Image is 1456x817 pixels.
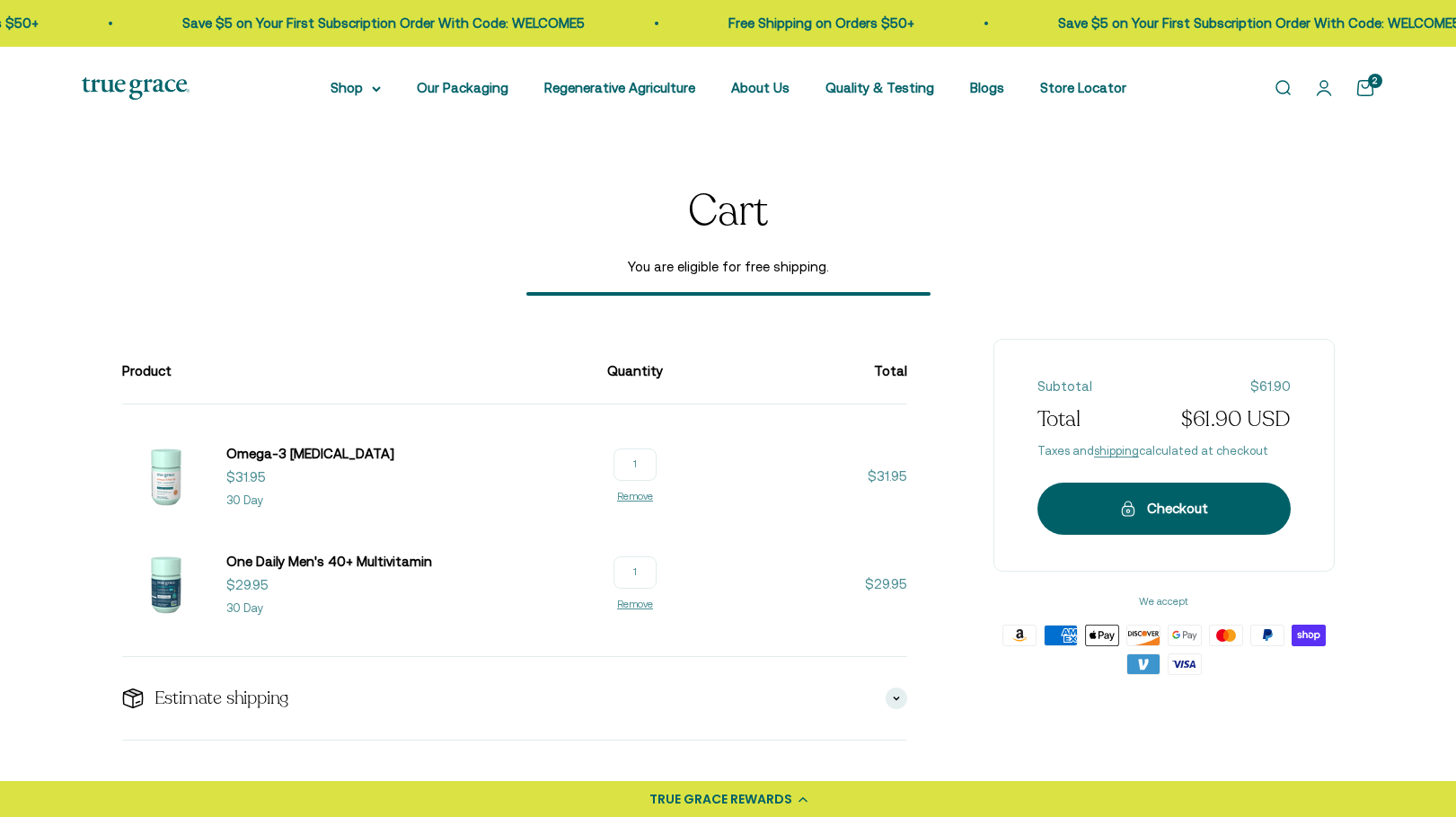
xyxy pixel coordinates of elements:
[226,574,269,596] sale-price: $29.95
[613,448,657,481] input: Change quantity
[1368,74,1382,88] cart-count: 2
[1037,376,1092,397] span: Subtotal
[526,256,931,278] span: You are eligible for free shipping.
[993,593,1335,610] span: We accept
[1250,376,1291,397] span: $61.90
[226,492,263,511] p: 30 Day
[122,339,593,404] th: Product
[970,80,1004,95] a: Blogs
[226,446,394,461] span: Omega-3 [MEDICAL_DATA]
[1040,80,1126,95] a: Store Locator
[122,433,208,520] img: Omega-3 Fish Oil for Brain, Heart, and Immune Health* Sustainably sourced, wild-caught Alaskan fi...
[417,80,508,95] a: Our Packaging
[226,551,432,573] a: One Daily Men's 40+ Multivitamin
[122,541,208,627] img: One Daily Men's 40+ Multivitamin
[649,790,792,809] div: TRUE GRACE REWARDS
[617,599,653,609] a: Remove
[154,686,289,711] span: Estimate shipping
[544,80,695,95] a: Regenerative Agriculture
[825,80,934,95] a: Quality & Testing
[1037,483,1291,535] button: Checkout
[617,491,653,502] a: Remove
[226,554,432,569] span: One Daily Men's 40+ Multivitamin
[178,13,580,34] p: Save $5 on Your First Subscription Order With Code: WELCOME5
[1073,498,1255,520] div: Checkout
[677,404,907,542] td: $31.95
[226,599,263,618] p: 30 Day
[331,77,381,99] summary: Shop
[688,188,767,235] h1: Cart
[613,556,657,589] input: Change quantity
[731,80,790,95] a: About Us
[1054,13,1456,34] p: Save $5 on Your First Subscription Order With Code: WELCOME5
[677,541,907,656] td: $29.95
[724,15,910,31] a: Free Shipping on Orders $50+
[1037,404,1081,435] span: Total
[226,443,394,465] a: Omega-3 [MEDICAL_DATA]
[1181,404,1291,435] span: $61.90 USD
[677,339,907,404] th: Total
[1094,444,1139,457] a: shipping
[593,339,677,404] th: Quantity
[1037,442,1291,461] span: Taxes and calculated at checkout
[226,466,266,488] sale-price: $31.95
[122,657,907,740] summary: Estimate shipping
